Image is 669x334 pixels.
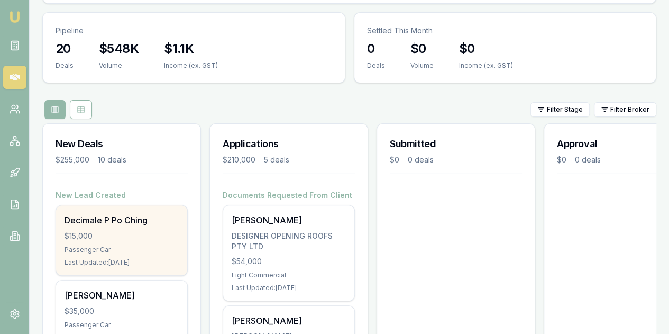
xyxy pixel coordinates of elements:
[575,155,601,165] div: 0 deals
[408,155,434,165] div: 0 deals
[557,155,566,165] div: $0
[459,61,513,70] div: Income (ex. GST)
[594,102,656,117] button: Filter Broker
[65,258,179,267] div: Last Updated: [DATE]
[232,231,346,252] div: DESIGNER OPENING ROOFS PTY LTD
[223,190,355,201] h4: Documents Requested From Client
[367,25,644,36] p: Settled This Month
[232,314,346,327] div: [PERSON_NAME]
[56,190,188,201] h4: New Lead Created
[65,246,179,254] div: Passenger Car
[610,105,649,114] span: Filter Broker
[367,61,385,70] div: Deals
[223,155,255,165] div: $210,000
[99,40,139,57] h3: $548K
[56,137,188,151] h3: New Deals
[65,231,179,241] div: $15,000
[164,61,218,70] div: Income (ex. GST)
[232,256,346,267] div: $54,000
[264,155,289,165] div: 5 deals
[390,155,399,165] div: $0
[65,289,179,302] div: [PERSON_NAME]
[56,25,332,36] p: Pipeline
[164,40,218,57] h3: $1.1K
[223,137,355,151] h3: Applications
[232,271,346,279] div: Light Commercial
[56,155,89,165] div: $255,000
[8,11,21,23] img: emu-icon-u.png
[459,40,513,57] h3: $0
[410,61,434,70] div: Volume
[65,306,179,317] div: $35,000
[65,321,179,329] div: Passenger Car
[410,40,434,57] h3: $0
[367,40,385,57] h3: 0
[530,102,590,117] button: Filter Stage
[232,284,346,292] div: Last Updated: [DATE]
[56,40,74,57] h3: 20
[547,105,583,114] span: Filter Stage
[65,214,179,227] div: Decimale P Po Ching
[390,137,522,151] h3: Submitted
[232,214,346,227] div: [PERSON_NAME]
[98,155,126,165] div: 10 deals
[99,61,139,70] div: Volume
[56,61,74,70] div: Deals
